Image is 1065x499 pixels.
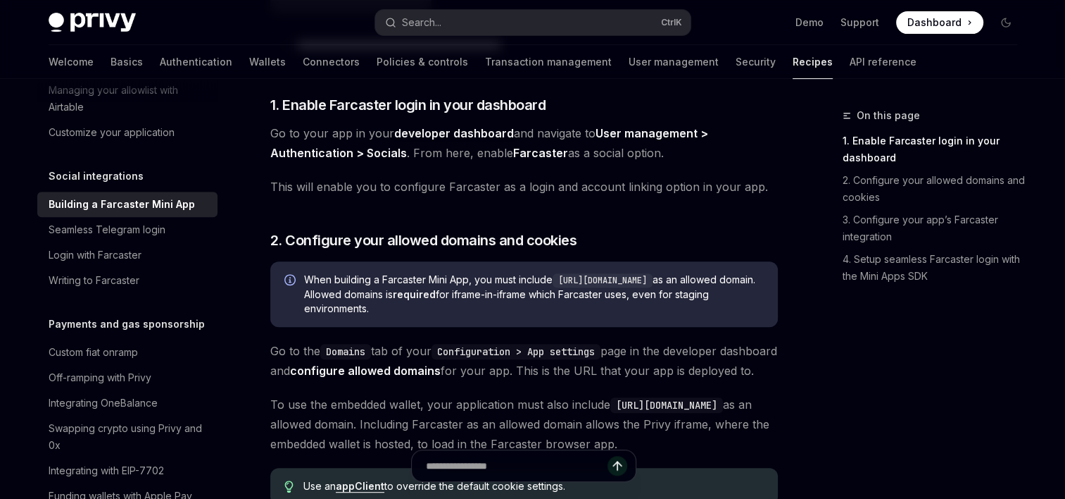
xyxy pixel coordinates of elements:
span: Go to the tab of your page in the developer dashboard and for your app. This is the URL that your... [270,341,778,381]
div: Custom fiat onramp [49,344,138,361]
a: Connectors [303,45,360,79]
span: Go to your app in your and navigate to . From here, enable as a social option. [270,123,778,163]
div: Customize your application [49,124,175,141]
a: 2. Configure your allowed domains and cookies [843,169,1028,209]
span: On this page [857,107,920,124]
a: Dashboard [896,11,983,34]
span: 2. Configure your allowed domains and cookies [270,230,577,250]
code: Domains [320,344,371,359]
span: This will enable you to configure Farcaster as a login and account linking option in your app. [270,177,778,197]
a: Customize your application [37,120,218,145]
a: Integrating with EIP-7702 [37,458,218,483]
img: dark logo [49,13,136,32]
span: When building a Farcaster Mini App, you must include as an allowed domain. Allowed domains is for... [304,273,764,316]
a: Support [840,16,879,30]
a: Basics [111,45,143,79]
a: configure allowed domains [290,364,441,378]
a: 1. Enable Farcaster login in your dashboard [843,130,1028,169]
a: Writing to Farcaster [37,268,218,293]
svg: Info [284,274,298,288]
div: Search... [402,14,441,31]
button: Search...CtrlK [375,10,691,35]
a: developer dashboard [394,126,514,141]
span: Dashboard [907,16,962,30]
a: Policies & controls [377,45,468,79]
a: Swapping crypto using Privy and 0x [37,416,218,458]
a: Demo [795,16,824,30]
div: Writing to Farcaster [49,272,139,289]
a: Wallets [249,45,286,79]
span: To use the embedded wallet, your application must also include as an allowed domain. Including Fa... [270,395,778,454]
a: Seamless Telegram login [37,217,218,242]
a: Welcome [49,45,94,79]
span: Ctrl K [661,17,682,28]
a: 3. Configure your app’s Farcaster integration [843,209,1028,248]
a: Integrating OneBalance [37,390,218,416]
div: Login with Farcaster [49,247,141,264]
div: Seamless Telegram login [49,221,165,238]
code: [URL][DOMAIN_NAME] [610,398,723,413]
button: Toggle dark mode [995,11,1017,34]
h5: Social integrations [49,168,144,185]
a: Building a Farcaster Mini App [37,192,218,217]
div: Building a Farcaster Mini App [49,196,195,213]
a: Security [736,45,776,79]
a: Custom fiat onramp [37,340,218,365]
div: Integrating with EIP-7702 [49,462,164,479]
button: Send message [607,456,627,476]
a: Off-ramping with Privy [37,365,218,390]
a: 4. Setup seamless Farcaster login with the Mini Apps SDK [843,248,1028,288]
strong: User management > Authentication > Socials [270,126,708,160]
span: 1. Enable Farcaster login in your dashboard [270,95,546,115]
div: Integrating OneBalance [49,395,158,412]
a: Authentication [160,45,232,79]
a: Recipes [793,45,833,79]
div: Swapping crypto using Privy and 0x [49,420,209,454]
a: Login with Farcaster [37,242,218,268]
a: API reference [850,45,916,79]
a: Transaction management [485,45,612,79]
strong: Farcaster [513,146,568,160]
strong: required [393,288,436,300]
code: [URL][DOMAIN_NAME] [553,273,653,288]
code: Configuration > App settings [431,344,600,359]
div: Off-ramping with Privy [49,369,151,386]
h5: Payments and gas sponsorship [49,316,205,333]
a: User management [629,45,719,79]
